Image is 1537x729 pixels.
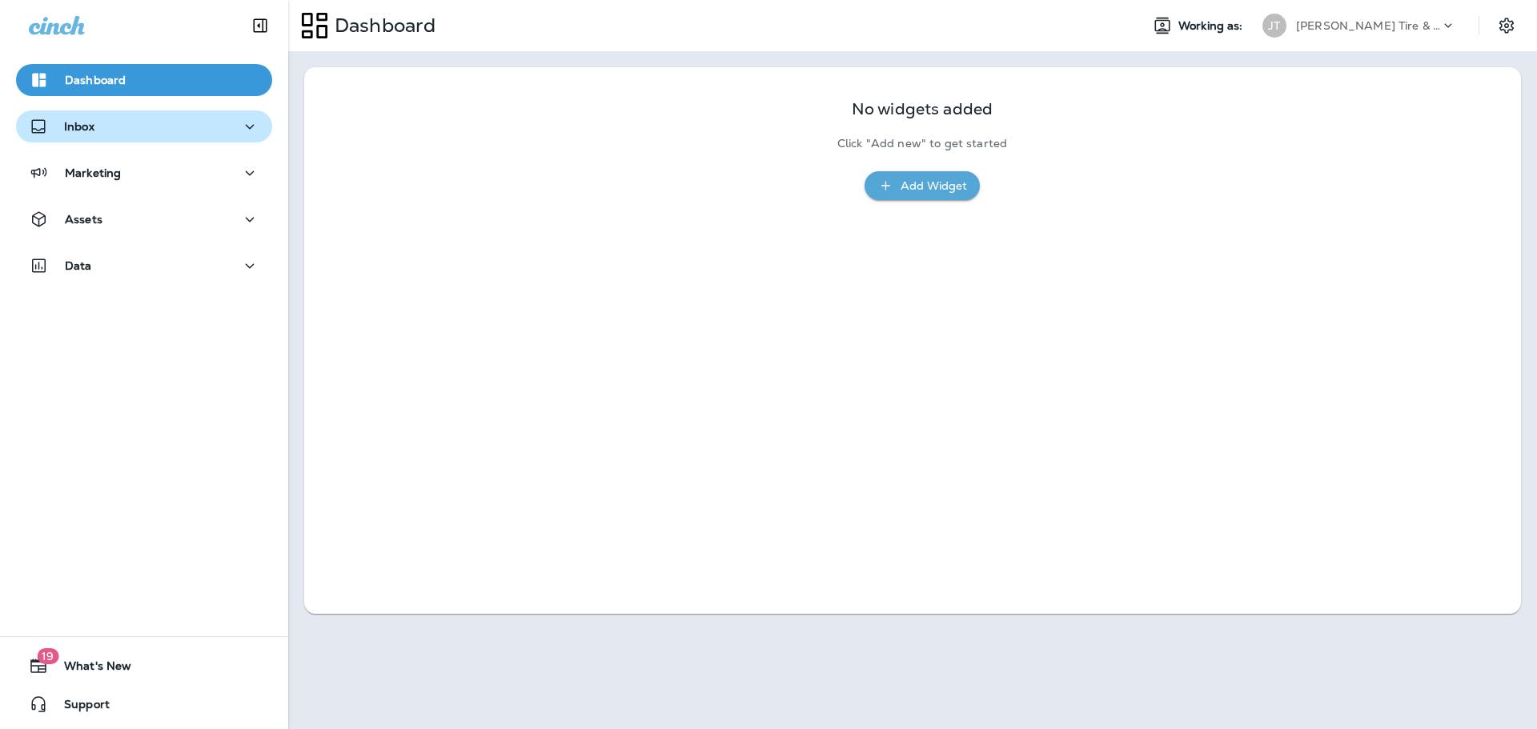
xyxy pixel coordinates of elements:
span: Support [48,698,110,717]
button: Dashboard [16,64,272,96]
button: Collapse Sidebar [238,10,283,42]
p: Dashboard [328,14,435,38]
div: Add Widget [901,176,967,196]
p: [PERSON_NAME] Tire & Auto [1296,19,1440,32]
button: Support [16,688,272,720]
button: 19What's New [16,650,272,682]
p: Inbox [64,120,94,133]
span: What's New [48,659,131,679]
button: Assets [16,203,272,235]
p: Click "Add new" to get started [837,137,1007,150]
button: Marketing [16,157,272,189]
p: Assets [65,213,102,226]
p: Data [65,259,92,272]
p: Marketing [65,166,121,179]
button: Settings [1492,11,1521,40]
div: JT [1262,14,1286,38]
button: Add Widget [865,171,980,201]
span: Working as: [1178,19,1246,33]
span: 19 [37,648,58,664]
button: Data [16,250,272,282]
p: Dashboard [65,74,126,86]
button: Inbox [16,110,272,142]
p: No widgets added [852,102,993,116]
